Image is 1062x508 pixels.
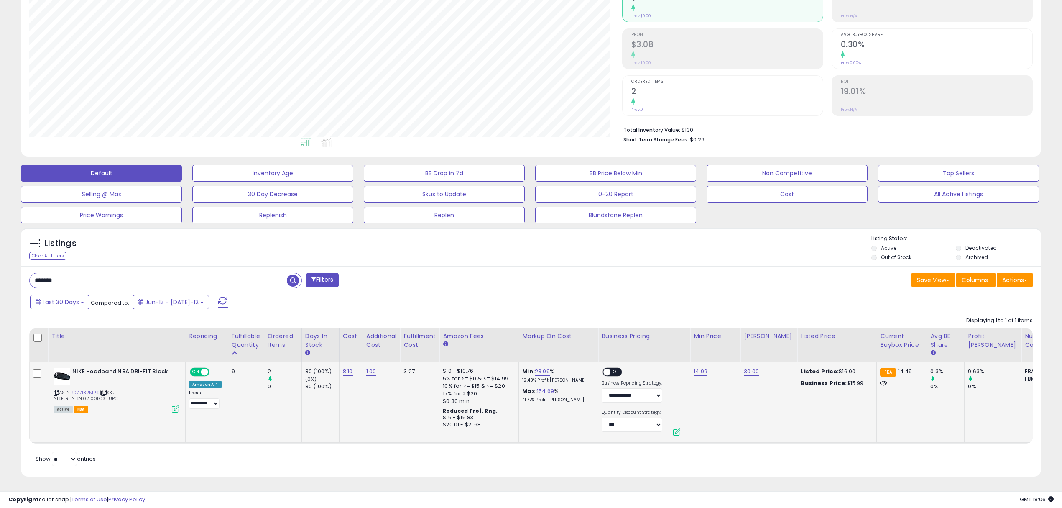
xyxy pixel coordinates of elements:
strong: Copyright [8,495,39,503]
div: [PERSON_NAME] [744,332,794,341]
span: $0.29 [690,136,705,144]
small: Prev: 0 [631,107,643,112]
b: Max: [522,387,537,395]
button: 0-20 Report [535,186,696,203]
span: 2025-08-12 18:06 GMT [1020,495,1054,503]
div: 9.63% [968,368,1021,375]
div: FBA: 9 [1025,368,1052,375]
a: 23.09 [535,367,550,376]
div: Fulfillable Quantity [232,332,260,349]
div: 0 [268,383,301,390]
div: 3.27 [403,368,433,375]
button: Default [21,165,182,182]
small: Prev: $0.00 [631,60,651,65]
label: Deactivated [965,244,997,251]
button: Blundstone Replen [535,207,696,223]
div: Profit [PERSON_NAME] [968,332,1018,349]
span: OFF [610,369,624,376]
span: Compared to: [91,299,129,307]
button: Last 30 Days [30,295,89,309]
div: 0.3% [930,368,964,375]
label: Out of Stock [881,254,911,261]
small: Prev: 0.00% [841,60,861,65]
div: Days In Stock [305,332,336,349]
div: 9 [232,368,258,375]
label: Active [881,244,896,251]
span: Last 30 Days [43,298,79,306]
div: 17% for > $20 [443,390,512,398]
div: Business Pricing [602,332,687,341]
div: 0% [968,383,1021,390]
div: 10% for >= $15 & <= $20 [443,382,512,390]
button: Replen [364,207,525,223]
button: Cost [707,186,868,203]
div: Ordered Items [268,332,298,349]
span: ON [191,369,201,376]
small: Prev: N/A [841,107,857,112]
div: Current Buybox Price [880,332,923,349]
div: 2 [268,368,301,375]
button: Non Competitive [707,165,868,182]
div: Min Price [694,332,737,341]
div: Clear All Filters [29,252,66,260]
span: Avg. Buybox Share [841,33,1032,37]
button: Price Warnings [21,207,182,223]
b: NIKE Headband NBA DRI-FIT Black [72,368,174,378]
span: 14.49 [898,367,912,375]
h2: 2 [631,87,823,98]
button: Save View [911,273,955,287]
div: Amazon AI * [189,381,222,388]
a: 1.00 [366,367,376,376]
small: (0%) [305,376,317,382]
div: Markup on Cost [522,332,595,341]
button: BB Price Below Min [535,165,696,182]
button: Selling @ Max [21,186,182,203]
p: Listing States: [871,235,1041,243]
div: Num of Comp. [1025,332,1055,349]
div: Avg BB Share [930,332,961,349]
div: ASIN: [54,368,179,412]
th: The percentage added to the cost of goods (COGS) that forms the calculator for Min & Max prices. [519,328,598,362]
a: 14.99 [694,367,707,376]
span: OFF [208,369,222,376]
div: $20.01 - $21.68 [443,421,512,428]
small: FBA [880,368,896,377]
div: % [522,387,592,403]
li: $130 [623,124,1027,134]
div: Listed Price [801,332,873,341]
button: Inventory Age [192,165,353,182]
div: 30 (100%) [305,383,339,390]
span: Ordered Items [631,80,823,84]
a: 154.69 [537,387,554,395]
small: Prev: $0.00 [631,13,651,18]
div: $10 - $10.76 [443,368,512,375]
h2: 19.01% [841,87,1032,98]
p: 12.48% Profit [PERSON_NAME] [522,377,592,383]
b: Reduced Prof. Rng. [443,407,498,414]
div: Additional Cost [366,332,397,349]
b: Short Term Storage Fees: [623,136,689,143]
span: ROI [841,80,1032,84]
a: 8.10 [343,367,353,376]
div: 0% [930,383,964,390]
button: Jun-13 - [DATE]-12 [133,295,209,309]
b: Min: [522,367,535,375]
button: Actions [997,273,1033,287]
b: Total Inventory Value: [623,126,680,133]
button: Skus to Update [364,186,525,203]
span: Columns [962,276,988,284]
div: $15 - $15.83 [443,414,512,421]
div: $15.99 [801,380,870,387]
div: Displaying 1 to 1 of 1 items [966,317,1033,325]
div: Repricing [189,332,225,341]
button: 30 Day Decrease [192,186,353,203]
span: FBA [74,406,88,413]
span: All listings currently available for purchase on Amazon [54,406,73,413]
div: Amazon Fees [443,332,515,341]
label: Quantity Discount Strategy: [602,410,662,416]
b: Business Price: [801,379,847,387]
img: 414cufTn20L._SL40_.jpg [54,368,70,385]
a: Terms of Use [71,495,107,503]
div: seller snap | | [8,496,145,504]
div: FBM: 1 [1025,375,1052,383]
